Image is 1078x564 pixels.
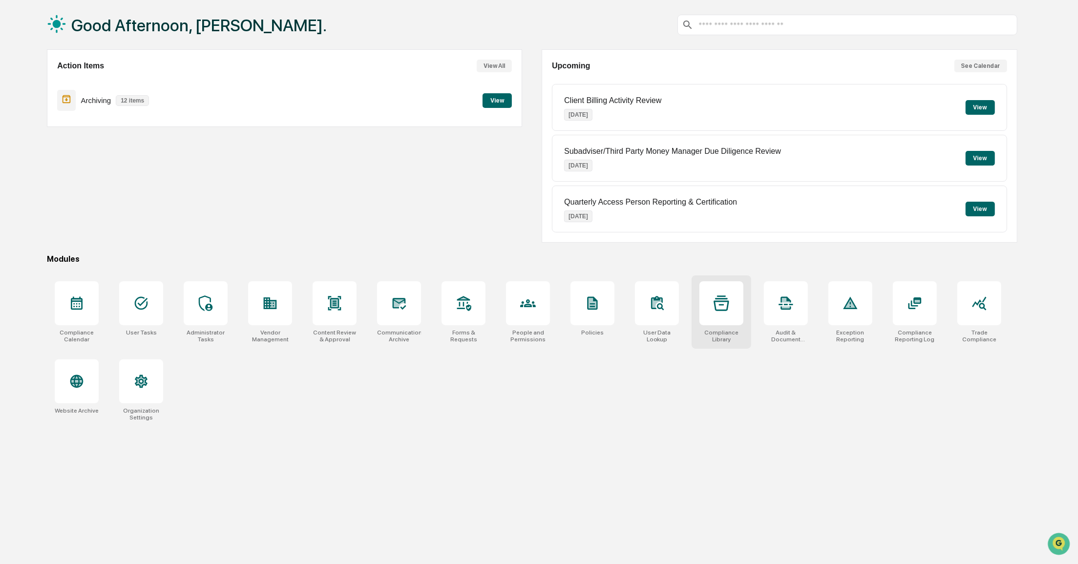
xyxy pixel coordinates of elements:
div: Vendor Management [248,329,292,343]
h2: Upcoming [552,62,590,70]
iframe: Open customer support [1047,532,1073,558]
span: [DATE] [86,132,106,140]
button: View [966,100,995,115]
p: [DATE] [564,210,592,222]
img: 1746055101610-c473b297-6a78-478c-a979-82029cc54cd1 [20,133,27,141]
img: 1746055101610-c473b297-6a78-478c-a979-82029cc54cd1 [20,159,27,167]
span: • [81,132,85,140]
span: • [81,159,85,167]
div: Administrator Tasks [184,329,228,343]
p: Subadviser/Third Party Money Manager Due Diligence Review [564,147,781,156]
div: Website Archive [55,407,99,414]
div: We're available if you need us! [44,84,134,92]
h2: Action Items [57,62,104,70]
button: See Calendar [954,60,1007,72]
button: View All [477,60,512,72]
span: [PERSON_NAME] [30,132,79,140]
div: User Data Lookup [635,329,679,343]
div: Compliance Calendar [55,329,99,343]
a: 🔎Data Lookup [6,214,65,231]
button: See all [151,106,178,118]
p: Client Billing Activity Review [564,96,661,105]
div: Start new chat [44,74,160,84]
p: [DATE] [564,160,592,171]
div: 🔎 [10,219,18,227]
p: Archiving [81,96,111,104]
span: Pylon [97,242,118,249]
button: View [966,151,995,166]
button: View [966,202,995,216]
span: Attestations [81,199,121,209]
div: Content Review & Approval [313,329,357,343]
div: People and Permissions [506,329,550,343]
div: User Tasks [126,329,157,336]
div: Compliance Reporting Log [893,329,937,343]
div: 🗄️ [71,200,79,208]
button: View [483,93,512,108]
img: Jack Rasmussen [10,149,25,165]
div: Past conversations [10,108,65,116]
img: 1746055101610-c473b297-6a78-478c-a979-82029cc54cd1 [10,74,27,92]
div: Forms & Requests [442,329,486,343]
div: Trade Compliance [957,329,1001,343]
div: Modules [47,254,1017,264]
div: 🖐️ [10,200,18,208]
img: Jack Rasmussen [10,123,25,139]
div: Policies [581,329,604,336]
span: Preclearance [20,199,63,209]
h1: Good Afternoon, [PERSON_NAME]. [71,16,327,35]
a: View [483,95,512,104]
span: [PERSON_NAME] [30,159,79,167]
span: Aug 28 [86,159,107,167]
div: Audit & Document Logs [764,329,808,343]
button: Start new chat [166,77,178,89]
p: [DATE] [564,109,592,121]
p: 12 items [116,95,149,106]
p: Quarterly Access Person Reporting & Certification [564,198,737,207]
a: 🗄️Attestations [67,195,125,213]
a: 🖐️Preclearance [6,195,67,213]
div: Compliance Library [699,329,743,343]
div: Communications Archive [377,329,421,343]
span: Data Lookup [20,218,62,228]
img: 8933085812038_c878075ebb4cc5468115_72.jpg [21,74,38,92]
div: Organization Settings [119,407,163,421]
div: Exception Reporting [828,329,872,343]
p: How can we help? [10,20,178,36]
a: Powered byPylon [69,241,118,249]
